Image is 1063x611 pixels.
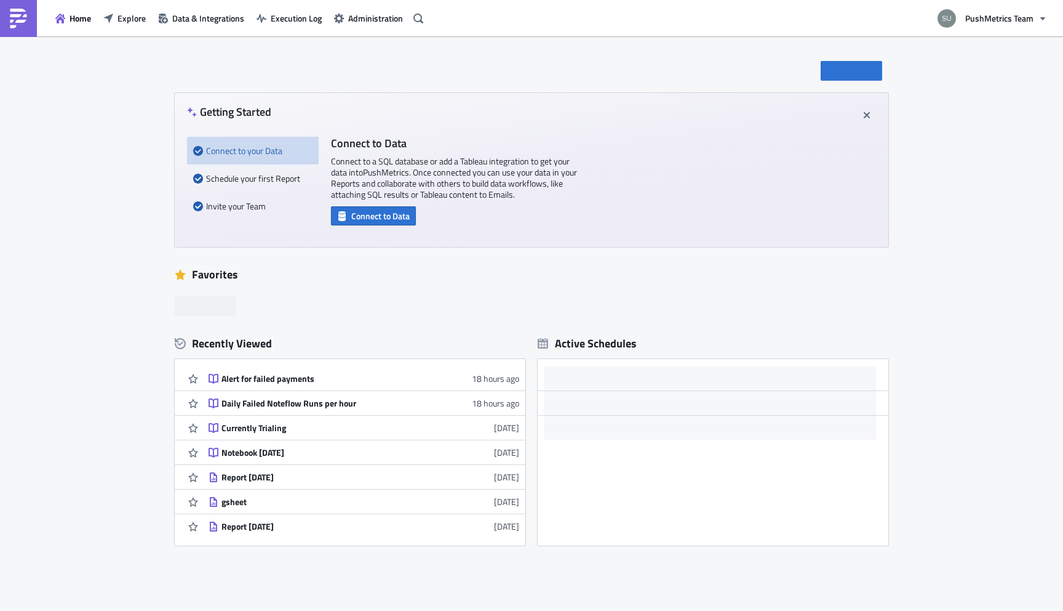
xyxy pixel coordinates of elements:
[494,446,519,459] time: 2025-08-27T15:04:18Z
[221,521,437,532] div: Report [DATE]
[209,514,519,538] a: Report [DATE][DATE]
[209,366,519,390] a: Alert for failed payments18 hours ago
[538,336,637,350] div: Active Schedules
[221,496,437,508] div: gsheet
[193,137,313,164] div: Connect to your Data
[930,5,1054,32] button: PushMetrics Team
[494,471,519,484] time: 2025-08-27T15:03:58Z
[351,209,410,222] span: Connect to Data
[175,265,888,284] div: Favorites
[348,12,403,25] span: Administration
[221,398,437,409] div: Daily Failed Noteflow Runs per hour
[209,416,519,440] a: Currently Trialing[DATE]
[331,208,416,221] a: Connect to Data
[49,9,97,28] button: Home
[965,12,1033,25] span: PushMetrics Team
[221,447,437,458] div: Notebook [DATE]
[9,9,28,28] img: PushMetrics
[209,391,519,415] a: Daily Failed Noteflow Runs per hour18 hours ago
[172,12,244,25] span: Data & Integrations
[221,373,437,384] div: Alert for failed payments
[494,520,519,533] time: 2025-08-01T22:55:32Z
[187,105,271,118] h4: Getting Started
[193,192,313,220] div: Invite your Team
[221,423,437,434] div: Currently Trialing
[209,440,519,464] a: Notebook [DATE][DATE]
[331,137,577,150] h4: Connect to Data
[494,421,519,434] time: 2025-08-28T10:33:07Z
[221,472,437,483] div: Report [DATE]
[331,156,577,200] p: Connect to a SQL database or add a Tableau integration to get your data into PushMetrics . Once c...
[117,12,146,25] span: Explore
[175,334,525,353] div: Recently Viewed
[331,206,416,225] button: Connect to Data
[271,12,322,25] span: Execution Log
[250,9,328,28] button: Execution Log
[328,9,409,28] button: Administration
[70,12,91,25] span: Home
[472,372,519,385] time: 2025-10-08T18:01:49Z
[152,9,250,28] button: Data & Integrations
[494,495,519,508] time: 2025-08-03T20:52:18Z
[209,465,519,489] a: Report [DATE][DATE]
[209,490,519,514] a: gsheet[DATE]
[936,8,957,29] img: Avatar
[193,164,313,192] div: Schedule your first Report
[97,9,152,28] button: Explore
[472,397,519,410] time: 2025-10-08T18:01:05Z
